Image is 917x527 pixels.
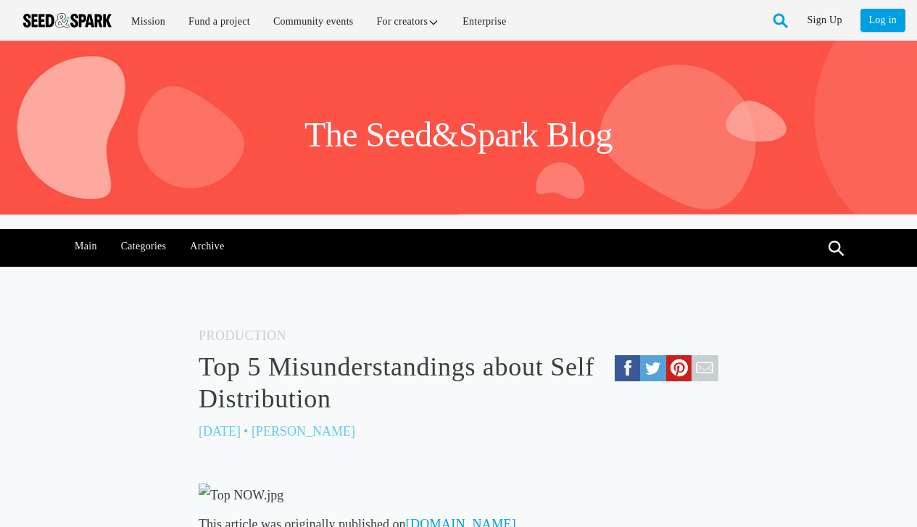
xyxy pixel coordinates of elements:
a: Log in [860,9,905,32]
a: Categories [113,229,174,264]
a: Archive [183,229,232,264]
a: Main [67,229,105,264]
p: [DATE] [199,420,241,443]
a: For creators [367,6,450,37]
h1: The Seed&Spark Blog [304,113,613,157]
a: Enterprise [452,6,516,37]
h5: Production [199,325,718,347]
p: • [PERSON_NAME] [244,420,355,443]
a: Mission [121,6,175,37]
a: Top 5 Misunderstandings about Self Distribution [199,352,718,414]
img: Top NOW.jpg [199,484,283,507]
a: Fund a project [178,6,260,37]
img: Seed amp; Spark [23,13,112,28]
a: Sign Up [808,9,842,32]
a: Community events [263,6,364,37]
